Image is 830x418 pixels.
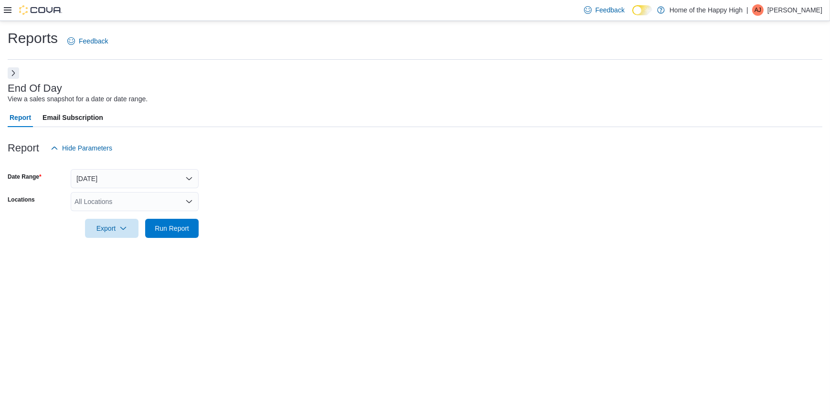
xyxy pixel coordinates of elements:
input: Dark Mode [632,5,652,15]
span: Feedback [79,36,108,46]
span: Run Report [155,224,189,233]
button: Run Report [145,219,199,238]
p: [PERSON_NAME] [767,4,822,16]
button: Export [85,219,138,238]
button: Open list of options [185,198,193,205]
div: Aaron Jackson-Angus [752,4,764,16]
a: Feedback [580,0,628,20]
p: | [746,4,748,16]
h3: Report [8,142,39,154]
span: Feedback [596,5,625,15]
a: Feedback [64,32,112,51]
h3: End Of Day [8,83,62,94]
button: [DATE] [71,169,199,188]
span: AJ [755,4,761,16]
span: Export [91,219,133,238]
label: Date Range [8,173,42,181]
label: Locations [8,196,35,204]
img: Cova [19,5,62,15]
p: Home of the Happy High [670,4,743,16]
button: Hide Parameters [47,139,116,158]
button: Next [8,67,19,79]
div: View a sales snapshot for a date or date range. [8,94,148,104]
span: Report [10,108,31,127]
span: Email Subscription [43,108,103,127]
span: Hide Parameters [62,143,112,153]
h1: Reports [8,29,58,48]
span: Dark Mode [632,15,633,16]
